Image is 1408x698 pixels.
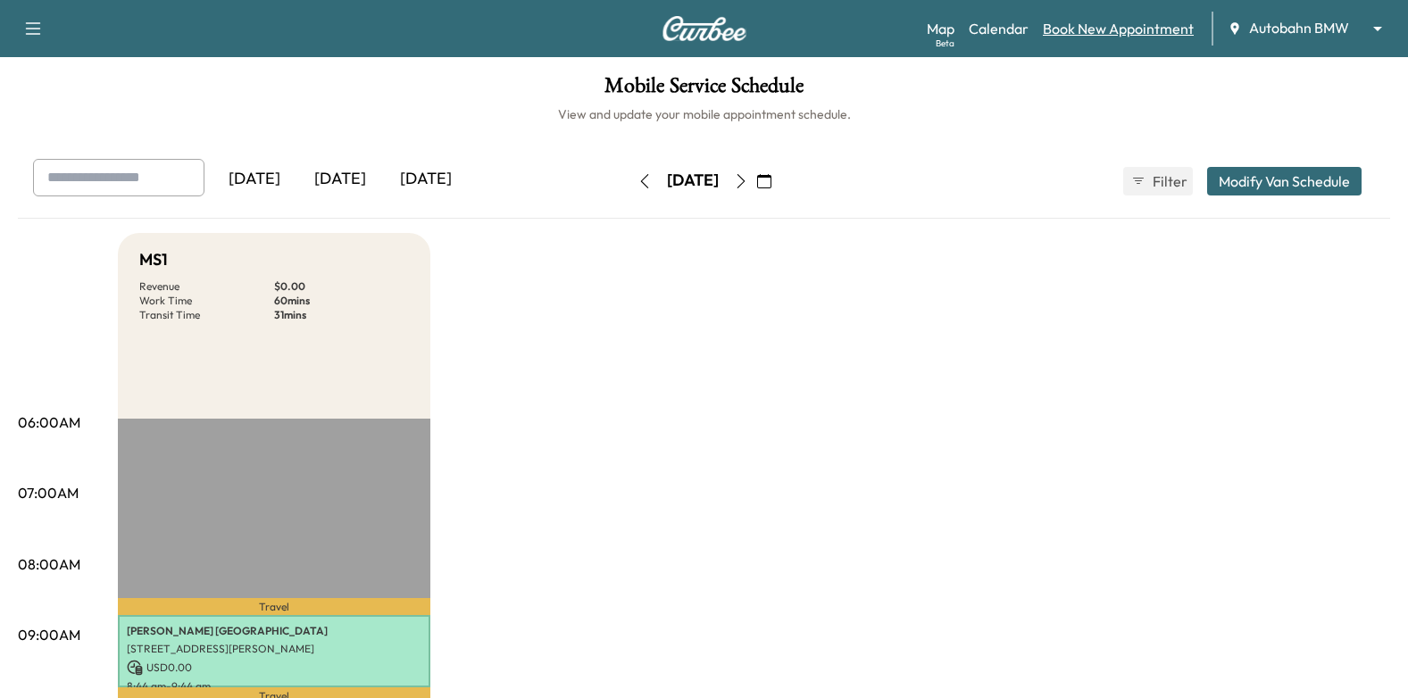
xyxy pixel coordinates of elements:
[118,598,430,615] p: Travel
[1123,167,1193,195] button: Filter
[936,37,954,50] div: Beta
[139,247,168,272] h5: MS1
[127,642,421,656] p: [STREET_ADDRESS][PERSON_NAME]
[18,553,80,575] p: 08:00AM
[139,294,274,308] p: Work Time
[127,679,421,694] p: 8:44 am - 9:44 am
[212,159,297,200] div: [DATE]
[139,279,274,294] p: Revenue
[383,159,469,200] div: [DATE]
[1043,18,1194,39] a: Book New Appointment
[662,16,747,41] img: Curbee Logo
[274,279,409,294] p: $ 0.00
[274,294,409,308] p: 60 mins
[1249,18,1349,38] span: Autobahn BMW
[297,159,383,200] div: [DATE]
[274,308,409,322] p: 31 mins
[127,660,421,676] p: USD 0.00
[18,75,1390,105] h1: Mobile Service Schedule
[18,105,1390,123] h6: View and update your mobile appointment schedule.
[139,308,274,322] p: Transit Time
[667,170,719,192] div: [DATE]
[18,482,79,503] p: 07:00AM
[1207,167,1362,195] button: Modify Van Schedule
[18,411,80,433] p: 06:00AM
[18,624,80,645] p: 09:00AM
[127,624,421,638] p: [PERSON_NAME] [GEOGRAPHIC_DATA]
[927,18,954,39] a: MapBeta
[1153,170,1185,192] span: Filter
[969,18,1029,39] a: Calendar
